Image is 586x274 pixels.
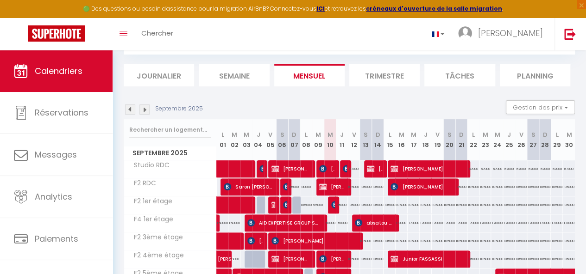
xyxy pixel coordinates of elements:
[479,232,491,250] div: 105000
[447,130,452,139] abbr: S
[247,214,321,231] span: AID EXPERTISE GROUP SARL
[551,119,563,160] th: 29
[563,232,575,250] div: 105000
[467,250,479,268] div: 105000
[507,130,511,139] abbr: J
[527,160,539,177] div: 67000
[506,100,575,114] button: Gestion des prix
[364,130,368,139] abbr: S
[479,250,491,268] div: 105000
[316,5,325,12] strong: ICI
[539,196,551,213] div: 105000
[348,196,360,213] div: 105000
[519,130,523,139] abbr: V
[324,119,336,160] th: 10
[467,160,479,177] div: 67000
[420,214,432,231] div: 170000
[319,178,346,195] span: [PERSON_NAME]
[7,4,35,31] button: Ouvrir le widget de chat LiveChat
[500,64,570,86] li: Planning
[443,119,455,160] th: 20
[218,245,239,263] span: [PERSON_NAME]
[424,64,495,86] li: Tâches
[360,232,372,250] div: 105000
[343,160,347,177] span: [PERSON_NAME]
[539,250,551,268] div: 105000
[467,196,479,213] div: 105000
[384,232,396,250] div: 105000
[372,178,384,195] div: 105000
[283,178,287,195] span: [PERSON_NAME]
[213,250,225,268] a: [PERSON_NAME]
[432,214,444,231] div: 170000
[199,64,269,86] li: Semaine
[432,119,444,160] th: 19
[355,214,393,231] span: absatou diallo
[366,5,502,12] a: créneaux d'ouverture de la salle migration
[479,196,491,213] div: 105000
[348,119,360,160] th: 12
[531,130,535,139] abbr: S
[35,65,82,77] span: Calendriers
[360,119,372,160] th: 13
[35,149,77,160] span: Messages
[479,178,491,195] div: 105000
[384,196,396,213] div: 105000
[232,130,237,139] abbr: M
[491,160,503,177] div: 67000
[455,196,467,213] div: 105000
[126,214,176,225] span: F4 1er étage
[539,119,551,160] th: 28
[388,130,391,139] abbr: L
[221,130,224,139] abbr: L
[420,232,432,250] div: 105000
[300,119,312,160] th: 08
[312,196,324,213] div: 95000
[240,119,252,160] th: 03
[455,214,467,231] div: 170000
[352,130,356,139] abbr: V
[515,119,527,160] th: 26
[271,160,310,177] span: [PERSON_NAME]
[141,28,173,38] span: Chercher
[472,130,475,139] abbr: L
[491,214,503,231] div: 170000
[126,160,172,170] span: Studio RDC
[396,214,408,231] div: 170000
[443,232,455,250] div: 105000
[408,232,420,250] div: 105000
[315,130,321,139] abbr: M
[527,250,539,268] div: 105000
[551,232,563,250] div: 105000
[126,178,160,189] span: F2 RDC
[467,214,479,231] div: 170000
[503,160,515,177] div: 67000
[551,214,563,231] div: 170000
[35,233,78,244] span: Paiements
[376,130,380,139] abbr: D
[305,130,308,139] abbr: L
[336,214,348,231] div: 150000
[319,250,346,268] span: [PERSON_NAME]
[247,232,263,250] span: [PERSON_NAME]
[265,119,277,160] th: 05
[563,196,575,213] div: 105000
[372,119,384,160] th: 14
[491,119,503,160] th: 24
[563,178,575,195] div: 105000
[319,160,334,177] span: [PERSON_NAME]
[491,196,503,213] div: 105000
[563,214,575,231] div: 170000
[271,250,310,268] span: [PERSON_NAME]
[331,196,335,213] span: Mr [PERSON_NAME]
[259,160,263,177] span: Abdourahim Ba
[478,27,543,39] span: [PERSON_NAME]
[283,196,287,213] span: [PERSON_NAME]
[432,196,444,213] div: 105000
[268,130,272,139] abbr: V
[424,130,428,139] abbr: J
[491,232,503,250] div: 105000
[451,18,554,50] a: ... [PERSON_NAME]
[271,232,356,250] span: [PERSON_NAME]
